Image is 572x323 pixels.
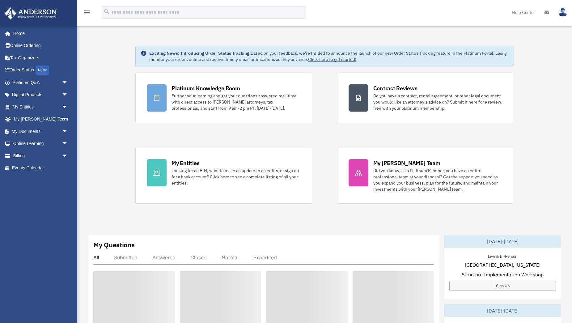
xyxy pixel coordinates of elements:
a: Online Ordering [4,40,77,52]
div: Looking for an EIN, want to make an update to an entity, or sign up for a bank account? Click her... [172,168,301,186]
div: Normal [222,254,239,261]
div: Live & In-Person [483,253,522,259]
div: All [93,254,99,261]
span: arrow_drop_down [62,76,74,89]
div: My Questions [93,240,135,249]
img: User Pic [558,8,567,17]
div: Platinum Knowledge Room [172,84,240,92]
span: arrow_drop_down [62,113,74,126]
a: Click Here to get started! [308,57,356,62]
span: Structure Implementation Workshop [462,271,544,278]
a: Digital Productsarrow_drop_down [4,89,77,101]
div: [DATE]-[DATE] [444,304,561,317]
div: Based on your feedback, we're thrilled to announce the launch of our new Order Status Tracking fe... [149,50,509,62]
div: [DATE]-[DATE] [444,235,561,248]
a: Billingarrow_drop_down [4,150,77,162]
span: arrow_drop_down [62,89,74,101]
span: arrow_drop_down [62,138,74,150]
div: Further your learning and get your questions answered real-time with direct access to [PERSON_NAM... [172,93,301,111]
i: menu [83,9,91,16]
div: Do you have a contract, rental agreement, or other legal document you would like an attorney's ad... [373,93,502,111]
a: My [PERSON_NAME] Team Did you know, as a Platinum Member, you have an entire professional team at... [337,148,514,204]
img: Anderson Advisors Platinum Portal [3,7,59,19]
a: Home [4,27,74,40]
div: Answered [152,254,176,261]
span: [GEOGRAPHIC_DATA], [US_STATE] [465,261,540,269]
span: arrow_drop_down [62,101,74,113]
div: NEW [36,66,49,75]
strong: Exciting News: Introducing Order Status Tracking! [149,50,251,56]
span: arrow_drop_down [62,125,74,138]
a: Sign Up [449,281,556,291]
div: Expedited [253,254,277,261]
div: Did you know, as a Platinum Member, you have an entire professional team at your disposal? Get th... [373,168,502,192]
a: My [PERSON_NAME] Teamarrow_drop_down [4,113,77,125]
a: My Documentsarrow_drop_down [4,125,77,138]
a: Tax Organizers [4,52,77,64]
span: arrow_drop_down [62,150,74,162]
a: Contract Reviews Do you have a contract, rental agreement, or other legal document you would like... [337,73,514,123]
a: Order StatusNEW [4,64,77,77]
a: menu [83,11,91,16]
i: search [103,8,110,15]
div: Closed [190,254,207,261]
a: My Entities Looking for an EIN, want to make an update to an entity, or sign up for a bank accoun... [135,148,312,204]
a: Online Learningarrow_drop_down [4,138,77,150]
a: Events Calendar [4,162,77,174]
a: My Entitiesarrow_drop_down [4,101,77,113]
div: Submitted [114,254,138,261]
div: Contract Reviews [373,84,417,92]
a: Platinum Q&Aarrow_drop_down [4,76,77,89]
a: Platinum Knowledge Room Further your learning and get your questions answered real-time with dire... [135,73,312,123]
div: My [PERSON_NAME] Team [373,159,440,167]
div: My Entities [172,159,199,167]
